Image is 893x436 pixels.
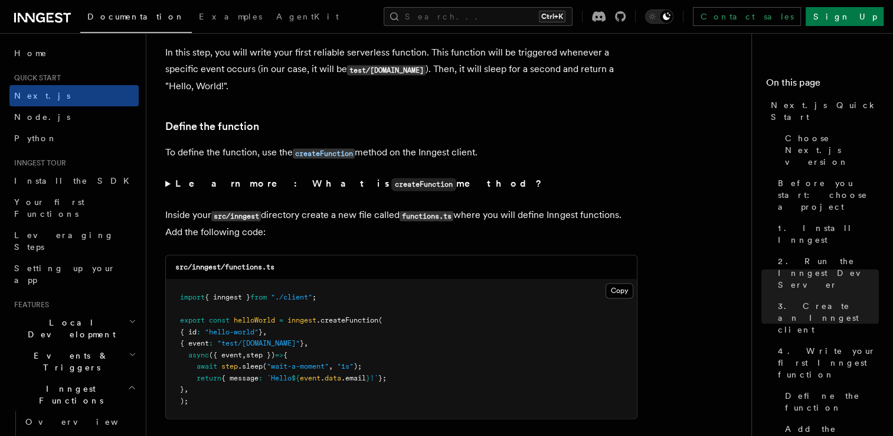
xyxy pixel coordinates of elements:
span: ); [180,396,188,405]
span: Inngest Functions [9,383,127,406]
span: Features [9,300,49,310]
span: = [279,315,283,324]
span: step }) [246,350,275,359]
a: Define the function [165,118,259,135]
a: 4. Write your first Inngest function [773,340,879,385]
span: Define the function [785,390,879,414]
span: Next.js [14,91,70,100]
span: }; [378,373,387,382]
span: , [263,327,267,336]
span: "1s" [337,362,354,370]
span: , [329,362,333,370]
span: ); [354,362,362,370]
a: Contact sales [693,7,801,26]
a: Examples [192,4,269,32]
code: createFunction [391,178,456,191]
button: Events & Triggers [9,345,139,378]
span: } [180,385,184,393]
span: Your first Functions [14,197,84,219]
span: AgentKit [276,12,339,21]
span: const [209,315,230,324]
code: functions.ts [400,211,453,221]
a: createFunction [293,147,355,158]
span: , [242,350,246,359]
span: 3. Create an Inngest client [778,300,879,336]
span: "wait-a-moment" [267,362,329,370]
span: Leveraging Steps [14,230,114,252]
span: from [250,292,267,301]
span: Inngest tour [9,158,66,168]
span: { [283,350,287,359]
span: => [275,350,283,359]
span: } [366,373,370,382]
span: Setting up your app [14,263,116,285]
span: Documentation [87,12,185,21]
a: Home [9,43,139,64]
code: test/[DOMAIN_NAME] [347,65,426,75]
a: Install the SDK [9,170,139,191]
span: Overview [25,417,147,427]
a: Choose Next.js version [780,128,879,173]
span: return [197,373,221,382]
span: "test/[DOMAIN_NAME]" [217,339,300,347]
a: Your first Functions [9,191,139,224]
span: } [300,339,304,347]
h4: On this page [766,76,879,95]
span: "hello-world" [205,327,259,336]
span: : [259,373,263,382]
span: { event [180,339,209,347]
span: ${ [292,373,300,382]
p: To define the function, use the method on the Inngest client. [165,144,637,161]
span: Home [14,47,47,59]
span: 2. Run the Inngest Dev Server [778,255,879,291]
p: In this step, you will write your first reliable serverless function. This function will be trigg... [165,44,637,95]
span: Local Development [9,317,129,340]
a: 1. Install Inngest [773,217,879,250]
span: 4. Write your first Inngest function [778,345,879,380]
span: helloWorld [234,315,275,324]
span: . [320,373,325,382]
span: , [184,385,188,393]
span: ; [312,292,316,301]
span: ({ event [209,350,242,359]
a: Leveraging Steps [9,224,139,258]
span: export [180,315,205,324]
button: Local Development [9,312,139,345]
a: Next.js Quick Start [766,95,879,128]
a: Define the function [780,385,879,418]
span: { inngest } [205,292,250,301]
a: Overview [21,411,139,432]
button: Toggle dark mode [645,9,673,24]
strong: Learn more: What is method? [175,178,544,189]
a: Sign Up [806,7,884,26]
span: Examples [199,12,262,21]
span: Node.js [14,112,70,122]
span: ( [378,315,382,324]
span: : [209,339,213,347]
span: Next.js Quick Start [771,99,879,123]
span: .sleep [238,362,263,370]
a: AgentKit [269,4,346,32]
span: !` [370,373,378,382]
span: "./client" [271,292,312,301]
span: import [180,292,205,301]
span: Python [14,134,57,143]
span: { message [221,373,259,382]
kbd: Ctrl+K [539,11,565,22]
span: ( [263,362,267,370]
a: Node.js [9,106,139,128]
span: Quick start [9,73,61,83]
span: event [300,373,320,382]
a: 2. Run the Inngest Dev Server [773,250,879,295]
span: step [221,362,238,370]
span: data [325,373,341,382]
span: } [259,327,263,336]
span: Choose Next.js version [785,132,879,168]
summary: Learn more: What iscreateFunctionmethod? [165,175,637,193]
a: Before you start: choose a project [773,173,879,217]
span: : [197,327,201,336]
a: 3. Create an Inngest client [773,295,879,340]
code: src/inngest [211,211,261,221]
span: Events & Triggers [9,350,129,373]
button: Search...Ctrl+K [384,7,573,26]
